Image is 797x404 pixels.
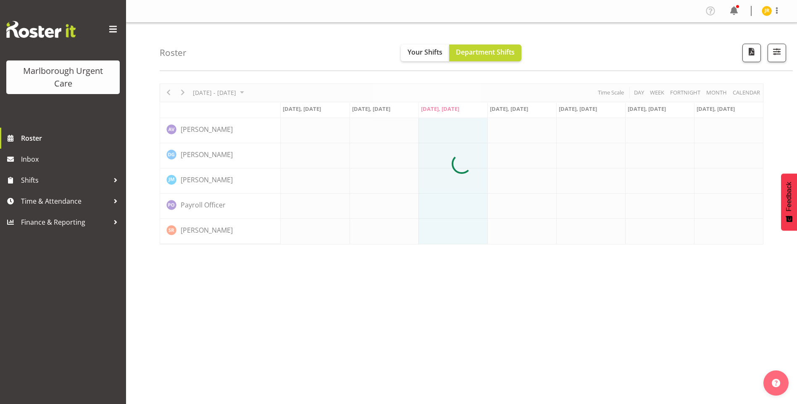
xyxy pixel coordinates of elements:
button: Download a PDF of the roster according to the set date range. [742,44,761,62]
button: Your Shifts [401,45,449,61]
span: Time & Attendance [21,195,109,207]
span: Shifts [21,174,109,186]
span: Your Shifts [408,47,442,57]
span: Roster [21,132,122,144]
button: Filter Shifts [768,44,786,62]
h4: Roster [160,48,187,58]
img: help-xxl-2.png [772,379,780,387]
img: Rosterit website logo [6,21,76,38]
button: Feedback - Show survey [781,173,797,231]
div: Marlborough Urgent Care [15,65,111,90]
span: Feedback [785,182,793,211]
span: Finance & Reporting [21,216,109,228]
span: Department Shifts [456,47,515,57]
span: Inbox [21,153,122,165]
img: jacinta-rangi11928.jpg [762,6,772,16]
button: Department Shifts [449,45,521,61]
